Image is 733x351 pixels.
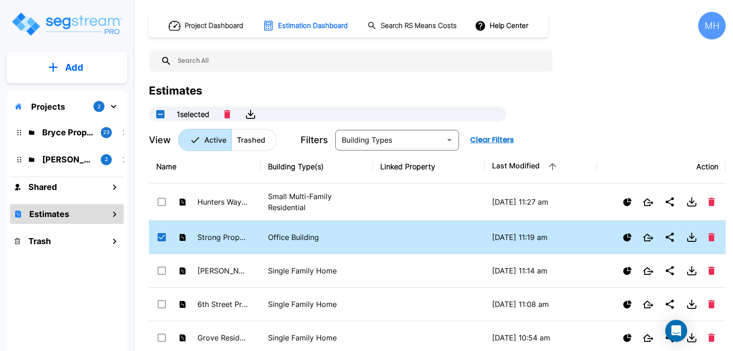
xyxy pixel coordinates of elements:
button: Share [661,262,679,280]
p: [DATE] 11:14 am [492,265,589,276]
input: Building Types [338,134,441,146]
p: Active [204,134,226,145]
button: Open New Tab [639,230,657,245]
button: Search RS Means Costs [364,17,462,35]
button: Download [683,228,701,246]
p: Strong Property [197,232,248,243]
button: Delete [705,263,718,279]
button: Open New Tab [639,297,657,312]
button: Download [683,193,701,211]
button: Share [661,329,679,347]
div: MH [698,12,726,39]
p: 2 [105,156,108,163]
button: Delete [705,296,718,312]
p: Single Family Home [268,265,365,276]
h1: Estimation Dashboard [278,21,348,31]
p: 1 selected [177,109,209,120]
button: Show Ranges [619,229,635,245]
button: Show Ranges [619,263,635,279]
p: Single Family Home [268,299,365,310]
div: Name [156,161,253,172]
button: Open New Tab [639,195,657,210]
p: Add [65,61,83,74]
button: Project Dashboard [165,16,248,36]
button: UnSelectAll [151,105,170,123]
button: Trashed [231,129,277,151]
img: Logo [11,11,123,37]
th: Last Modified [485,150,596,184]
h1: Estimates [29,208,69,220]
button: Share [661,193,679,211]
button: Open New Tab [639,263,657,279]
button: Share [661,295,679,313]
p: [DATE] 11:19 am [492,232,589,243]
h1: Trash [28,235,51,247]
h1: Search RS Means Costs [381,21,457,31]
p: Grove Residence [197,332,248,343]
p: Small Multi-Family Residential [268,191,365,213]
p: Bryce Properties [42,126,93,139]
button: Download [683,295,701,313]
th: Linked Property [373,150,485,184]
p: View [149,133,171,147]
button: Delete [705,330,718,345]
button: Clear Filters [466,131,518,149]
p: Single Family Home [268,332,365,343]
p: [DATE] 10:54 am [492,332,589,343]
p: Projects [31,100,65,113]
p: Office Building [268,232,365,243]
th: Building Type(s) [261,150,372,184]
p: [PERSON_NAME][GEOGRAPHIC_DATA][PERSON_NAME] [197,265,248,276]
div: Platform [178,129,277,151]
p: 2 [98,103,101,111]
p: [DATE] 11:27 am [492,196,589,207]
h1: Shared [28,181,57,193]
button: Open New Tab [639,330,657,345]
p: Trashed [237,134,265,145]
button: Delete [705,229,718,245]
input: Search All [172,50,548,72]
h1: Project Dashboard [185,21,243,31]
button: Delete [705,194,718,210]
button: Active [178,129,232,151]
p: 23 [103,128,109,136]
p: [DATE] 11:08 am [492,299,589,310]
button: Show Ranges [619,330,635,346]
button: Share [661,228,679,246]
button: Open [443,134,456,146]
button: Add [6,54,127,81]
button: Show Ranges [619,296,635,312]
button: Show Ranges [619,194,635,210]
p: 6th Street Property [197,299,248,310]
button: Download [683,329,701,347]
button: Help Center [473,17,532,34]
button: Estimation Dashboard [259,16,353,35]
div: Open Intercom Messenger [665,320,687,342]
p: Romero Properties [42,153,93,166]
p: Hunters Way Complez [197,196,248,207]
button: Download [683,262,701,280]
p: Filters [301,133,328,147]
th: Action [597,150,726,184]
div: Estimates [149,83,202,99]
